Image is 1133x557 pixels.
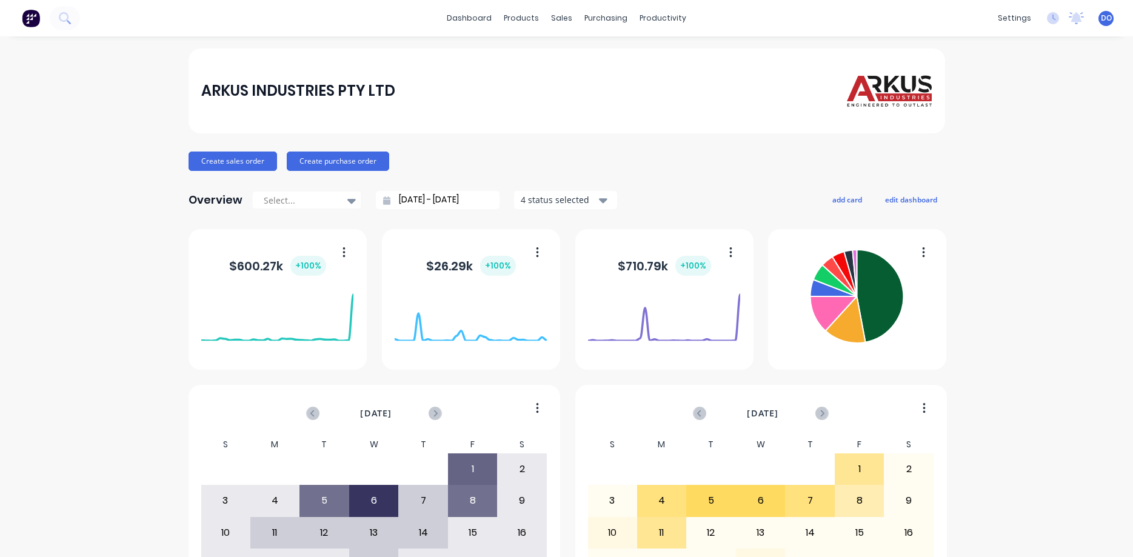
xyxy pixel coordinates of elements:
button: 4 status selected [514,191,617,209]
div: T [785,436,835,453]
button: edit dashboard [877,192,945,207]
div: purchasing [578,9,633,27]
div: 16 [498,518,546,548]
button: Create sales order [189,152,277,171]
div: T [398,436,448,453]
div: S [201,436,250,453]
div: 5 [687,485,735,516]
div: 7 [786,485,834,516]
div: 2 [498,454,546,484]
div: 12 [687,518,735,548]
div: 16 [884,518,933,548]
div: + 100 % [290,256,326,276]
button: Create purchase order [287,152,389,171]
div: 8 [449,485,497,516]
div: W [736,436,786,453]
div: 4 status selected [521,193,597,206]
div: 3 [201,485,250,516]
div: W [349,436,399,453]
div: settings [992,9,1037,27]
div: 11 [251,518,299,548]
div: 13 [737,518,785,548]
div: 8 [835,485,884,516]
div: 7 [399,485,447,516]
div: + 100 % [480,256,516,276]
div: T [686,436,736,453]
div: S [884,436,934,453]
div: 15 [449,518,497,548]
div: 4 [638,485,686,516]
div: $ 710.79k [618,256,711,276]
div: M [637,436,687,453]
div: 2 [884,454,933,484]
div: 13 [350,518,398,548]
span: DO [1101,13,1112,24]
div: $ 600.27k [229,256,326,276]
div: F [448,436,498,453]
div: $ 26.29k [426,256,516,276]
button: add card [824,192,870,207]
span: [DATE] [747,407,778,420]
div: 1 [449,454,497,484]
div: 9 [884,485,933,516]
div: products [498,9,545,27]
a: dashboard [441,9,498,27]
img: Factory [22,9,40,27]
div: 10 [201,518,250,548]
span: [DATE] [360,407,392,420]
div: 1 [835,454,884,484]
div: S [497,436,547,453]
div: 5 [300,485,349,516]
div: M [250,436,300,453]
div: T [299,436,349,453]
div: 14 [786,518,834,548]
div: 6 [737,485,785,516]
div: ARKUS INDUSTRIES PTY LTD [201,79,395,103]
div: 3 [588,485,637,516]
div: 9 [498,485,546,516]
div: 11 [638,518,686,548]
div: 6 [350,485,398,516]
div: sales [545,9,578,27]
div: 12 [300,518,349,548]
div: 10 [588,518,637,548]
div: 15 [835,518,884,548]
div: + 100 % [675,256,711,276]
div: 4 [251,485,299,516]
div: F [835,436,884,453]
div: productivity [633,9,692,27]
div: S [587,436,637,453]
div: 14 [399,518,447,548]
img: ARKUS INDUSTRIES PTY LTD [847,68,932,113]
div: Overview [189,188,242,212]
